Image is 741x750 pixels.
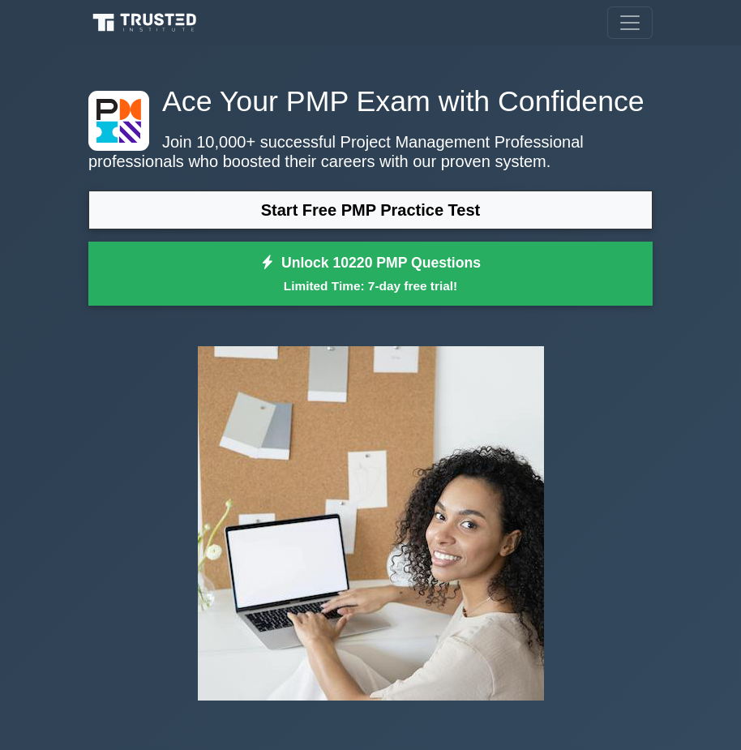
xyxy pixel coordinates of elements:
button: Toggle navigation [607,6,653,39]
a: Start Free PMP Practice Test [88,191,653,229]
p: Join 10,000+ successful Project Management Professional professionals who boosted their careers w... [88,132,653,171]
small: Limited Time: 7-day free trial! [109,276,632,295]
a: Unlock 10220 PMP QuestionsLimited Time: 7-day free trial! [88,242,653,306]
h1: Ace Your PMP Exam with Confidence [88,84,653,119]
